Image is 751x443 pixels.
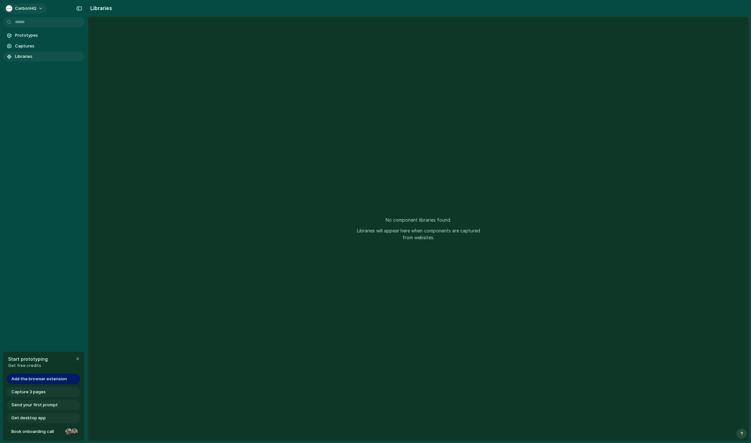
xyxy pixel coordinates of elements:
a: Captures [3,41,84,51]
div: Christian Iacullo [70,428,78,436]
span: Captures [15,43,82,49]
p: No component libraries found. [353,216,483,223]
span: Book onboarding call [11,428,63,435]
a: Libraries [3,52,84,61]
button: CarbonHQ [3,3,46,14]
h2: Libraries [88,4,112,12]
span: Get free credits [8,362,48,369]
span: Capture 3 pages [11,389,46,395]
span: Get desktop app [11,415,46,421]
span: Send your first prompt [11,402,58,408]
span: Add the browser extension [11,376,67,382]
div: Nicole Kubica [65,428,72,436]
a: Prototypes [3,31,84,40]
span: Libraries [15,53,82,60]
a: Get desktop app [7,413,80,423]
a: Book onboarding call [7,426,80,437]
p: Libraries will appear here when components are captured from websites. [353,227,483,241]
span: Start prototyping [8,356,48,362]
span: Prototypes [15,32,82,39]
a: Add the browser extension [7,374,80,384]
span: CarbonHQ [15,5,36,12]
